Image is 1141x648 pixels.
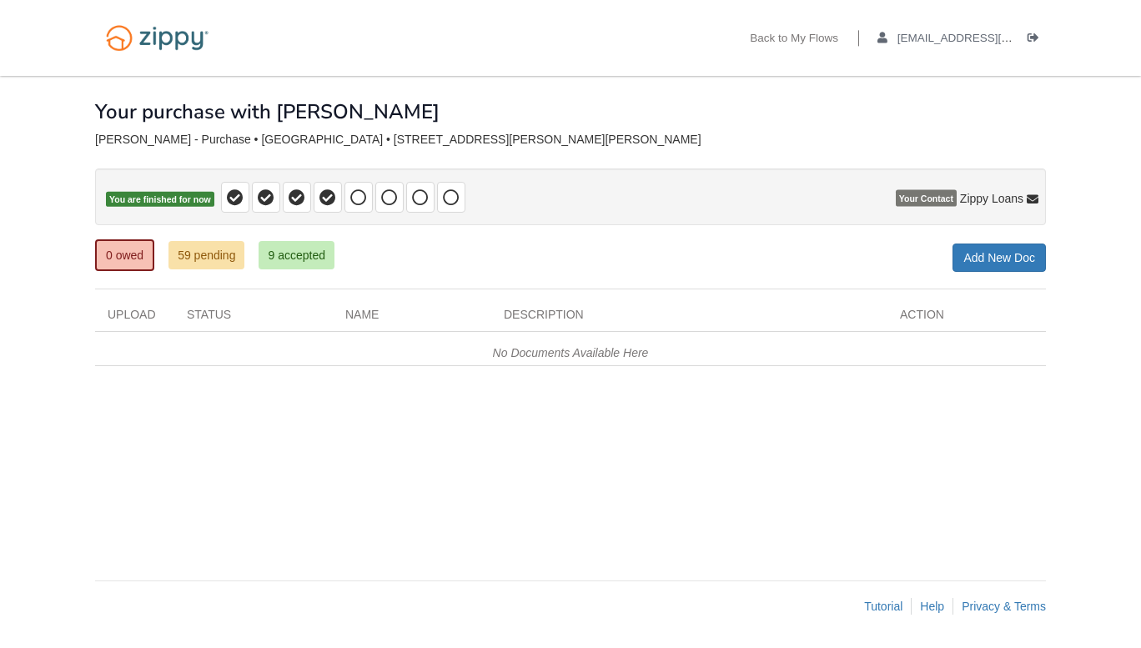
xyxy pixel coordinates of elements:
a: Log out [1028,32,1046,48]
a: 0 owed [95,239,154,271]
a: 9 accepted [259,241,334,269]
a: 59 pending [168,241,244,269]
div: Upload [95,306,174,331]
img: Logo [95,17,219,59]
a: edit profile [877,32,1088,48]
span: Your Contact [896,190,957,207]
a: Add New Doc [953,244,1046,272]
div: Name [333,306,491,331]
span: You are finished for now [106,192,214,208]
a: Back to My Flows [750,32,838,48]
em: No Documents Available Here [493,346,649,359]
h1: Your purchase with [PERSON_NAME] [95,101,1046,123]
a: Help [920,600,944,613]
div: Action [887,306,1046,331]
a: Tutorial [864,600,902,613]
div: Description [491,306,887,331]
a: Privacy & Terms [962,600,1046,613]
div: Status [174,306,333,331]
div: [PERSON_NAME] - Purchase • [GEOGRAPHIC_DATA] • [STREET_ADDRESS][PERSON_NAME][PERSON_NAME] [95,133,1046,147]
span: Zippy Loans [960,190,1023,207]
span: kristinhoban83@gmail.com [897,32,1088,44]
